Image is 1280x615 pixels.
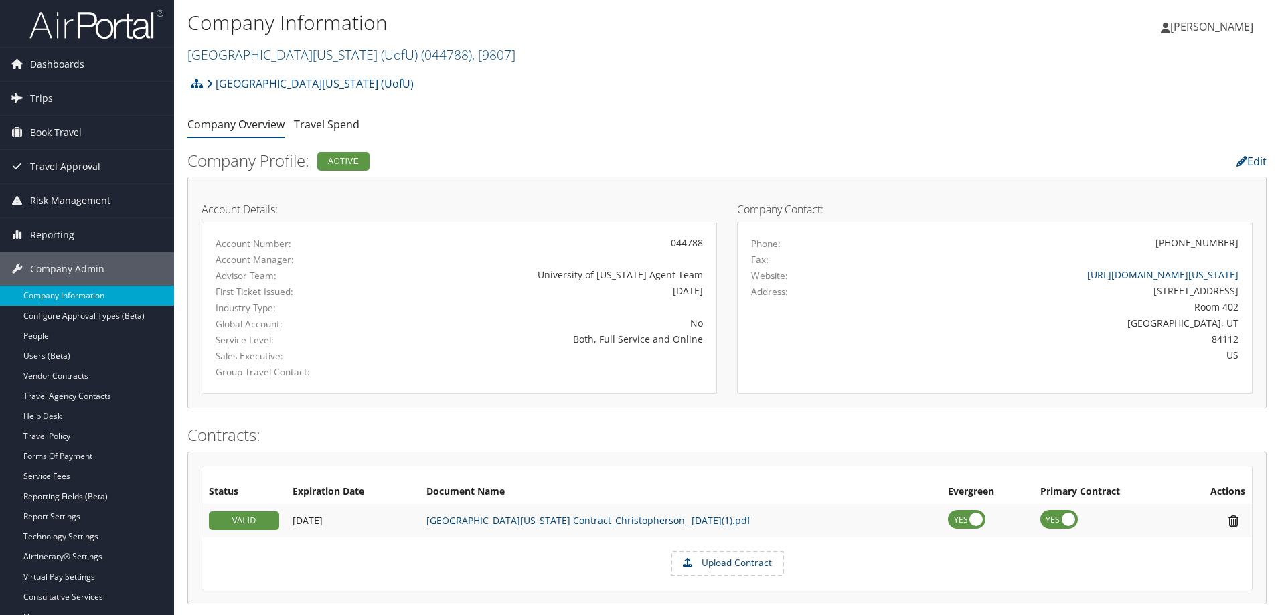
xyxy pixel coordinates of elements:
[878,332,1239,346] div: 84112
[187,9,907,37] h1: Company Information
[286,480,420,504] th: Expiration Date
[421,46,472,64] span: ( 044788 )
[293,514,323,527] span: [DATE]
[30,82,53,115] span: Trips
[1034,480,1178,504] th: Primary Contract
[216,365,365,379] label: Group Travel Contact:
[202,204,717,215] h4: Account Details:
[209,511,279,530] div: VALID
[187,117,285,132] a: Company Overview
[426,514,750,527] a: [GEOGRAPHIC_DATA][US_STATE] Contract_Christopherson_ [DATE](1).pdf
[30,252,104,286] span: Company Admin
[30,116,82,149] span: Book Travel
[216,317,365,331] label: Global Account:
[878,300,1239,314] div: Room 402
[1161,7,1267,47] a: [PERSON_NAME]
[294,117,359,132] a: Travel Spend
[420,480,941,504] th: Document Name
[878,284,1239,298] div: [STREET_ADDRESS]
[216,301,365,315] label: Industry Type:
[751,285,788,298] label: Address:
[202,480,286,504] th: Status
[187,149,900,172] h2: Company Profile:
[878,316,1239,330] div: [GEOGRAPHIC_DATA], UT
[385,268,703,282] div: University of [US_STATE] Agent Team
[751,269,788,282] label: Website:
[30,218,74,252] span: Reporting
[30,48,84,81] span: Dashboards
[751,253,769,266] label: Fax:
[187,46,515,64] a: [GEOGRAPHIC_DATA][US_STATE] (UofU)
[385,332,703,346] div: Both, Full Service and Online
[216,349,365,363] label: Sales Executive:
[941,480,1034,504] th: Evergreen
[672,552,783,575] label: Upload Contract
[1087,268,1238,281] a: [URL][DOMAIN_NAME][US_STATE]
[1222,514,1245,528] i: Remove Contract
[385,316,703,330] div: No
[206,70,414,97] a: [GEOGRAPHIC_DATA][US_STATE] (UofU)
[317,152,370,171] div: Active
[385,236,703,250] div: 044788
[1178,480,1252,504] th: Actions
[216,333,365,347] label: Service Level:
[30,150,100,183] span: Travel Approval
[1236,154,1267,169] a: Edit
[878,348,1239,362] div: US
[1170,19,1253,34] span: [PERSON_NAME]
[216,237,365,250] label: Account Number:
[385,284,703,298] div: [DATE]
[293,515,413,527] div: Add/Edit Date
[216,285,365,298] label: First Ticket Issued:
[216,253,365,266] label: Account Manager:
[472,46,515,64] span: , [ 9807 ]
[216,269,365,282] label: Advisor Team:
[30,184,110,217] span: Risk Management
[187,424,1267,446] h2: Contracts:
[29,9,163,40] img: airportal-logo.png
[737,204,1253,215] h4: Company Contact:
[751,237,781,250] label: Phone:
[1155,236,1238,250] div: [PHONE_NUMBER]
